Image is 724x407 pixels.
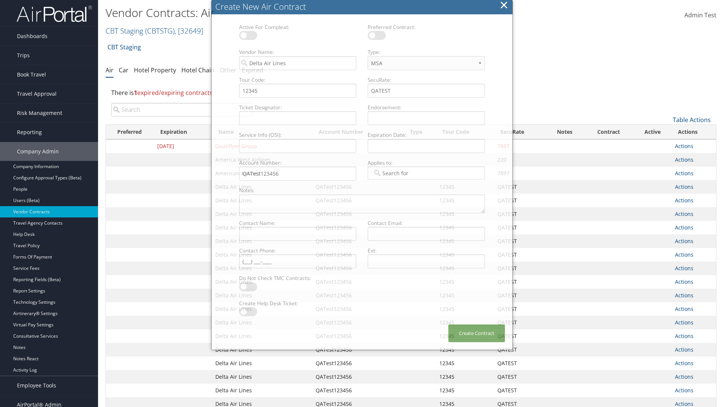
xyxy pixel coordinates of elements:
a: Actions [675,278,693,285]
td: QATEST [494,384,546,397]
a: Air [106,66,114,74]
th: Active: activate to sort column ascending [634,125,671,139]
td: QATest123456 [312,384,403,397]
a: Table Actions [673,116,711,124]
a: Car [119,66,129,74]
a: Actions [675,156,693,163]
td: Delta Air Lines [212,357,312,370]
td: QATEST [494,289,546,302]
label: Create Help Desk Ticket: [236,300,359,307]
td: QATest123456 [312,370,403,384]
th: Expiration: activate to sort column descending [153,125,212,139]
span: Dashboards [17,27,48,46]
td: QATEST [494,329,546,343]
strong: 1 [134,89,137,97]
a: Actions [675,319,693,326]
span: ( CBTSTG ) [145,26,175,36]
span: Reporting [17,123,42,142]
label: Contact Name: [236,219,359,227]
td: QATEST [494,262,546,275]
td: 12345 [436,384,494,397]
a: Actions [675,265,693,272]
td: QATEST [494,302,546,316]
a: Actions [675,373,693,380]
td: QATEST [494,370,546,384]
td: QATEST [494,357,546,370]
span: expired/expiring contracts [134,89,213,97]
label: Ticket Designator: [236,104,359,111]
a: Actions [675,332,693,340]
a: Actions [675,197,693,204]
th: Notes: activate to sort column ascending [546,125,583,139]
input: Search for Airline [373,169,415,177]
label: Type: [365,48,488,56]
span: Company Admin [17,142,59,161]
a: Admin Test [684,4,716,27]
td: QATEST [494,248,546,262]
div: Create New Air Contract [215,1,512,12]
span: Employee Tools [17,376,56,395]
label: Account Number: [236,159,359,167]
th: Actions [671,125,716,139]
a: Actions [675,305,693,312]
span: Travel Approval [17,84,57,103]
td: QATEST [494,316,546,329]
label: Vendor Name: [236,48,359,56]
td: Delta Air Lines [212,370,312,384]
td: 7897 [494,167,546,180]
td: Delta Air Lines [212,343,312,357]
td: QATEST [494,180,546,194]
td: 12345 [436,370,494,384]
a: Actions [675,360,693,367]
td: 7897 [494,139,546,153]
label: Endorsement: [365,104,488,111]
input: (___) ___-____ [239,254,356,268]
a: CBT Staging [107,40,141,55]
a: Actions [675,346,693,353]
td: 12345 [436,357,494,370]
label: Do Not Check TMC Contracts: [236,274,359,282]
span: Risk Management [17,104,62,122]
th: Contract: activate to sort column ascending [583,125,634,139]
td: QATEST [494,275,546,289]
a: Actions [675,183,693,190]
a: Hotel Chain [181,66,215,74]
label: Tour Code: [236,76,359,84]
div: There is [106,83,716,103]
a: Actions [675,292,693,299]
a: Actions [675,170,693,177]
td: 220 [494,153,546,167]
td: QATEST [494,234,546,248]
h1: Vendor Contracts: Air [106,5,513,21]
td: QATest123456 [312,357,403,370]
span: Trips [17,46,30,65]
td: QATEST [494,207,546,221]
label: Preferred Contract: [365,23,488,31]
a: Actions [675,210,693,217]
label: SecuRate: [365,76,488,84]
label: Service Info (OSI): [236,131,359,139]
label: Contact Phone: [236,247,359,254]
td: QATEST [494,221,546,234]
label: Expiration Date: [365,131,488,139]
a: Actions [675,387,693,394]
td: [DATE] [153,139,212,153]
th: SecuRate: activate to sort column ascending [494,125,546,139]
a: CBT Staging [106,26,203,36]
img: airportal-logo.png [17,5,92,23]
label: Contact Email: [365,219,488,227]
button: Create Contract [448,324,505,342]
a: Actions [675,142,693,150]
span: , [ 32649 ] [175,26,203,36]
td: QATEST [494,194,546,207]
a: Actions [675,237,693,245]
span: Book Travel [17,65,46,84]
label: Notes: [236,187,488,194]
span: Admin Test [684,11,716,19]
input: Search [111,103,253,116]
th: Preferred: activate to sort column ascending [106,125,153,139]
td: Delta Air Lines [212,384,312,397]
a: Hotel Property [134,66,176,74]
a: Actions [675,251,693,258]
label: Ext: [365,247,488,254]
